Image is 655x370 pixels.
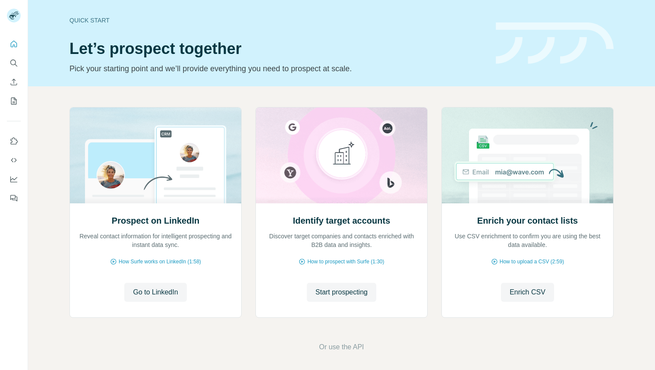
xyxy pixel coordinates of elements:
[496,22,614,64] img: banner
[7,133,21,149] button: Use Surfe on LinkedIn
[293,215,390,227] h2: Identify target accounts
[265,232,419,249] p: Discover target companies and contacts enriched with B2B data and insights.
[500,258,564,266] span: How to upload a CSV (2:59)
[315,287,368,297] span: Start prospecting
[69,16,485,25] div: Quick start
[7,190,21,206] button: Feedback
[441,108,614,203] img: Enrich your contact lists
[119,258,201,266] span: How Surfe works on LinkedIn (1:58)
[79,232,233,249] p: Reveal contact information for intelligent prospecting and instant data sync.
[7,74,21,90] button: Enrich CSV
[69,108,242,203] img: Prospect on LinkedIn
[7,55,21,71] button: Search
[510,287,545,297] span: Enrich CSV
[319,342,364,352] button: Or use the API
[7,36,21,52] button: Quick start
[450,232,605,249] p: Use CSV enrichment to confirm you are using the best data available.
[7,171,21,187] button: Dashboard
[112,215,199,227] h2: Prospect on LinkedIn
[255,108,428,203] img: Identify target accounts
[501,283,554,302] button: Enrich CSV
[69,40,485,57] h1: Let’s prospect together
[69,63,485,75] p: Pick your starting point and we’ll provide everything you need to prospect at scale.
[7,93,21,109] button: My lists
[307,283,376,302] button: Start prospecting
[7,152,21,168] button: Use Surfe API
[307,258,384,266] span: How to prospect with Surfe (1:30)
[133,287,178,297] span: Go to LinkedIn
[477,215,578,227] h2: Enrich your contact lists
[124,283,186,302] button: Go to LinkedIn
